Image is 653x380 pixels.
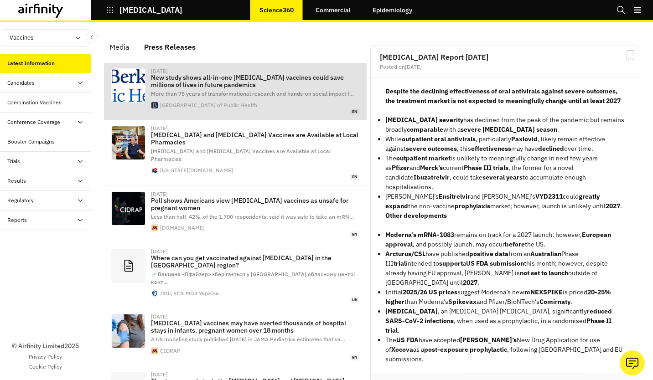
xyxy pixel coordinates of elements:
[350,297,359,303] span: uk
[151,271,355,285] span: 💉Вакцина «Пфайзер» зберігається у [GEOGRAPHIC_DATA] обласному центрі конт …
[625,50,636,61] svg: Bookmark Report
[350,231,359,237] span: en
[469,250,508,258] strong: positive data
[439,259,463,267] strong: support
[151,213,354,220] span: Less than half, 42%, of the 1,700 respondents, said it was safe to take an mRN …
[385,154,625,192] p: The is unlikely to meaningfully change in next few years as and current , the former for a novel ...
[520,269,568,277] strong: not set to launch
[7,177,26,185] div: Results
[466,259,524,267] strong: US FDA submission
[112,192,145,225] img: cidrap-og-image.jpg
[380,53,631,61] h2: [MEDICAL_DATA] Report [DATE]
[391,345,413,354] strong: Xocova
[414,173,450,181] strong: Ibuzatrelvir
[151,74,359,88] p: New study shows all-in-one [MEDICAL_DATA] vaccines could save millions of lives in future pandemics
[160,225,205,231] div: [DOMAIN_NAME]
[394,259,406,267] strong: trial
[104,120,367,185] a: [DATE][MEDICAL_DATA] and [MEDICAL_DATA] Vaccines are Available at Local Pharmacies[MEDICAL_DATA] ...
[403,288,457,296] strong: 2025/26 US prices
[151,372,168,377] div: [DATE]
[151,319,359,334] p: [MEDICAL_DATA] vaccines may have averted thousands of hospital stays in infants, pregnant women o...
[385,250,425,258] strong: Arcturus/CSL
[160,103,257,108] div: [GEOGRAPHIC_DATA] of Public Health
[471,144,511,153] strong: effectiveness
[448,298,477,306] strong: Spikevax
[385,211,447,220] strong: Other developments
[538,144,564,153] strong: declined
[350,109,359,115] span: en
[420,164,443,172] strong: Merck’s
[511,135,538,143] strong: Paxlovid
[7,138,55,146] div: Booster Campaigns
[385,134,625,154] p: While , particularly , likely remain effective against , this may have over time.
[428,144,457,153] strong: outcomes
[151,336,345,343] span: A US modeling study published [DATE] in JAMA Pediatrics estimates that va …
[151,167,158,174] img: favicon.ico
[7,98,62,107] div: Combination Vaccines
[104,243,367,308] a: [DATE]Where can you get vaccinated against [MEDICAL_DATA] in the [GEOGRAPHIC_DATA] region?💉Вакцин...
[482,173,523,181] strong: several years
[402,135,476,143] strong: outpatient oral antivirals
[620,350,645,375] button: Ask our analysts
[151,249,168,254] div: [DATE]
[151,90,354,97] span: More than 75 years of transformational research and hands-on social impact f …
[385,87,621,105] strong: Despite the declining effectiveness of oral antivirals against severe outcomes, the treatment mar...
[7,157,20,165] div: Trials
[460,336,517,344] strong: [PERSON_NAME]’s
[463,278,477,287] strong: 2027
[151,290,158,297] img: favicon.png
[7,59,55,67] div: Latest Information
[112,69,145,102] img: rebrand-logo-bph.png
[606,202,620,210] strong: 2027
[119,6,182,14] p: [MEDICAL_DATA]
[385,288,625,307] p: Initial suggest Moderna’s new is priced than Moderna’s and Pfizer/BioNTech’s .
[112,126,145,159] img: polis_vaccine_pharmacy_0.jpg
[524,288,563,296] strong: mNEXSPIKE
[385,192,625,211] p: [PERSON_NAME]’s and [PERSON_NAME]’s could the non-vaccine market; however, launch is unlikely unt...
[151,68,168,74] div: [DATE]
[144,40,196,54] div: Press Releases
[151,197,359,211] p: Poll shows Americans view [MEDICAL_DATA] vaccines as unsafe for pregnant women
[617,2,626,18] button: Search
[160,291,219,296] div: ЛОЦ КПХ МОЗ України
[112,314,145,348] img: pregnant_woman_getting_vaccine.jpg
[86,31,98,43] button: Close Sidebar
[380,64,631,70] div: Posted on [DATE]
[104,186,367,243] a: [DATE]Poll shows Americans view [MEDICAL_DATA] vaccines as unsafe for pregnant womenLess than hal...
[160,348,181,354] div: CIDRAP
[29,353,62,361] a: Privacy Policy
[461,125,557,134] strong: severe [MEDICAL_DATA] season
[7,216,27,224] div: Reports
[535,192,563,200] strong: VYD2311
[539,298,570,306] strong: Comirnaty
[407,125,443,134] strong: comparable
[104,63,367,120] a: [DATE]New study shows all-in-one [MEDICAL_DATA] vaccines could save millions of lives in future p...
[7,118,60,126] div: Conference Coverage
[151,191,168,197] div: [DATE]
[259,6,294,14] p: Science360
[151,102,158,108] img: cropped-cropped-bph-favicon.png
[151,126,168,131] div: [DATE]
[424,345,507,354] strong: post-exposure prophylactic
[385,231,454,239] strong: Moderna’s mRNA-1083
[385,307,438,315] strong: [MEDICAL_DATA]
[350,354,359,360] span: en
[530,250,561,258] strong: Australian
[7,79,35,87] div: Candidates
[151,225,158,231] img: favicon.ico
[396,336,419,344] strong: US FDA
[151,254,359,269] p: Where can you get vaccinated against [MEDICAL_DATA] in the [GEOGRAPHIC_DATA] region?
[505,240,525,248] strong: before
[151,148,331,162] span: [MEDICAL_DATA] and [MEDICAL_DATA] Vaccines are Available at Local Pharmacies
[385,335,625,364] p: The have accepted New Drug Application for use of as a , following [GEOGRAPHIC_DATA] and EU submi...
[385,249,625,288] p: have published from an Phase III intended to a this month; however, despite already having EU app...
[12,341,79,351] p: © Airfinity Limited 2025
[104,308,367,366] a: [DATE][MEDICAL_DATA] vaccines may have averted thousands of hospital stays in infants, pregnant w...
[109,40,130,54] div: Media
[151,131,359,146] p: [MEDICAL_DATA] and [MEDICAL_DATA] Vaccines are Available at Local Pharmacies
[29,363,62,371] a: Cookie Policy
[106,2,182,18] button: [MEDICAL_DATA]
[151,348,158,354] img: favicon.ico
[455,202,490,210] strong: prophylaxis
[396,154,451,162] strong: outpatient market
